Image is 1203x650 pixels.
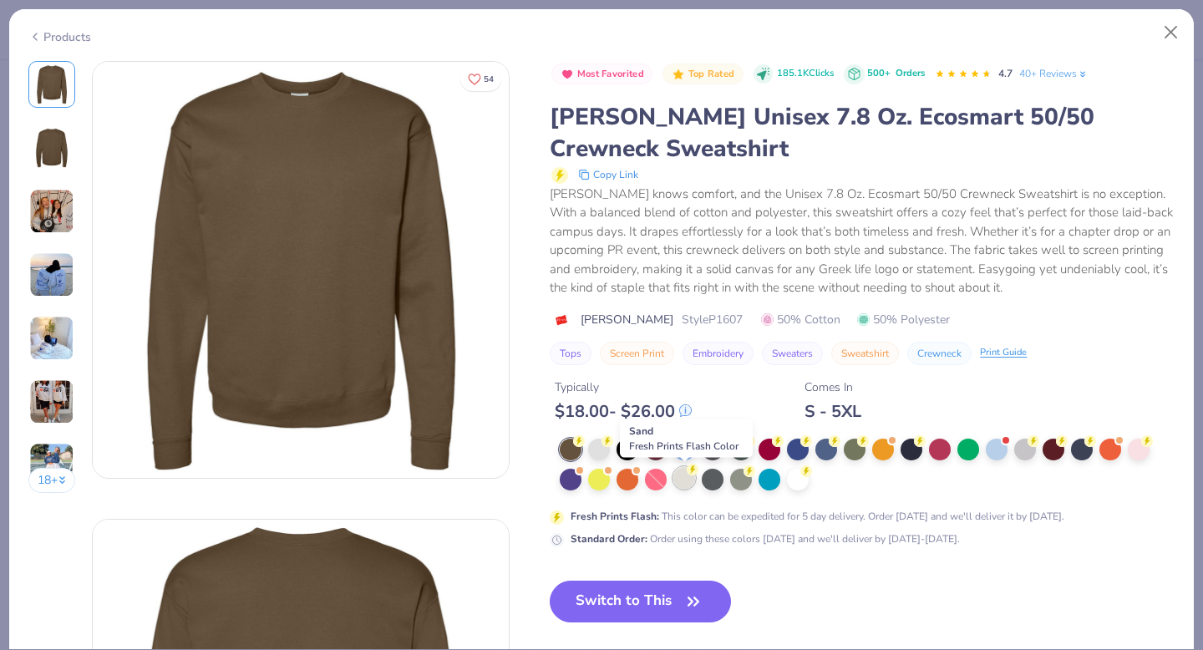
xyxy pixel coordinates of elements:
[28,28,91,46] div: Products
[32,64,72,104] img: Front
[551,63,652,85] button: Badge Button
[550,342,591,365] button: Tops
[555,401,692,422] div: $ 18.00 - $ 26.00
[573,165,643,185] button: copy to clipboard
[688,69,735,79] span: Top Rated
[1019,66,1089,81] a: 40+ Reviews
[561,68,574,81] img: Most Favorited sort
[831,342,899,365] button: Sweatshirt
[29,443,74,488] img: User generated content
[29,316,74,361] img: User generated content
[550,581,731,622] button: Switch to This
[620,419,753,458] div: Sand
[762,342,823,365] button: Sweaters
[550,101,1175,165] div: [PERSON_NAME] Unisex 7.8 Oz. Ecosmart 50/50 Crewneck Sweatshirt
[571,532,647,546] strong: Standard Order :
[460,67,501,91] button: Like
[29,252,74,297] img: User generated content
[805,401,861,422] div: S - 5XL
[867,67,925,81] div: 500+
[998,67,1013,80] span: 4.7
[857,311,950,328] span: 50% Polyester
[1155,17,1187,48] button: Close
[662,63,743,85] button: Badge Button
[761,311,840,328] span: 50% Cotton
[805,378,861,396] div: Comes In
[629,439,739,453] span: Fresh Prints Flash Color
[682,311,743,328] span: Style P1607
[484,75,494,84] span: 54
[935,61,992,88] div: 4.7 Stars
[907,342,972,365] button: Crewneck
[571,510,659,523] strong: Fresh Prints Flash :
[571,531,960,546] div: Order using these colors [DATE] and we'll deliver by [DATE]-[DATE].
[581,311,673,328] span: [PERSON_NAME]
[29,189,74,234] img: User generated content
[28,468,76,493] button: 18+
[980,346,1027,360] div: Print Guide
[571,509,1064,524] div: This color can be expedited for 5 day delivery. Order [DATE] and we'll deliver it by [DATE].
[672,68,685,81] img: Top Rated sort
[555,378,692,396] div: Typically
[93,62,509,478] img: Front
[550,185,1175,297] div: [PERSON_NAME] knows comfort, and the Unisex 7.8 Oz. Ecosmart 50/50 Crewneck Sweatshirt is no exce...
[32,128,72,168] img: Back
[600,342,674,365] button: Screen Print
[550,313,572,327] img: brand logo
[29,379,74,424] img: User generated content
[777,67,834,81] span: 185.1K Clicks
[577,69,644,79] span: Most Favorited
[896,67,925,79] span: Orders
[683,342,754,365] button: Embroidery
